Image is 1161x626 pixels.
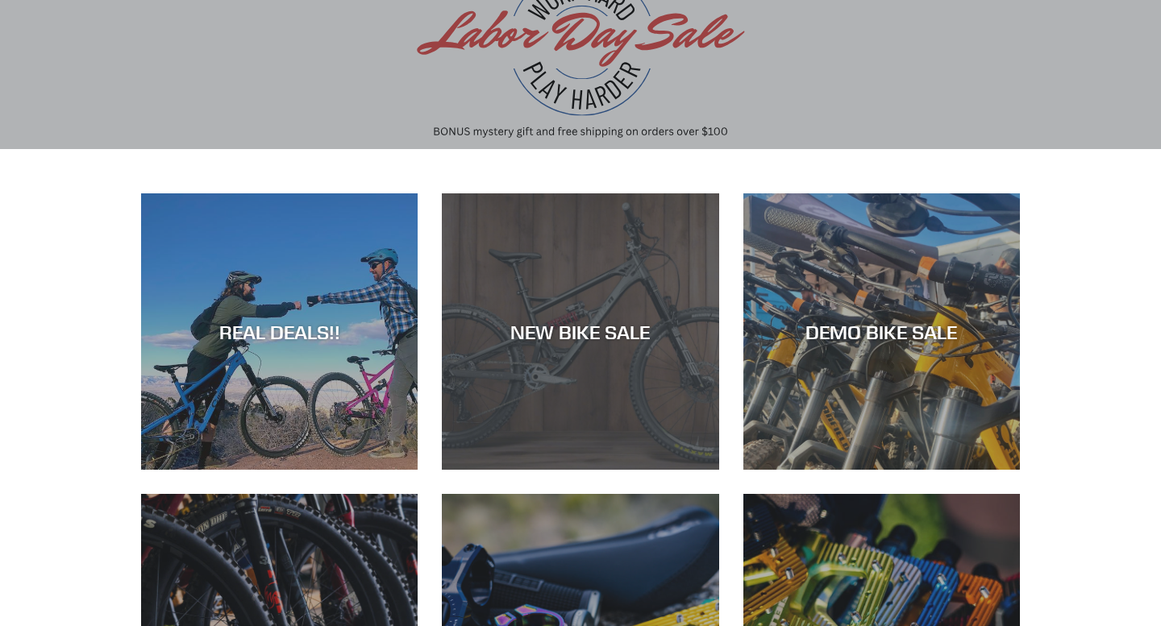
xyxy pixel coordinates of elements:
[141,193,418,470] a: REAL DEALS!!
[442,193,718,470] a: NEW BIKE SALE
[743,193,1020,470] a: DEMO BIKE SALE
[743,320,1020,343] div: DEMO BIKE SALE
[141,320,418,343] div: REAL DEALS!!
[442,320,718,343] div: NEW BIKE SALE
